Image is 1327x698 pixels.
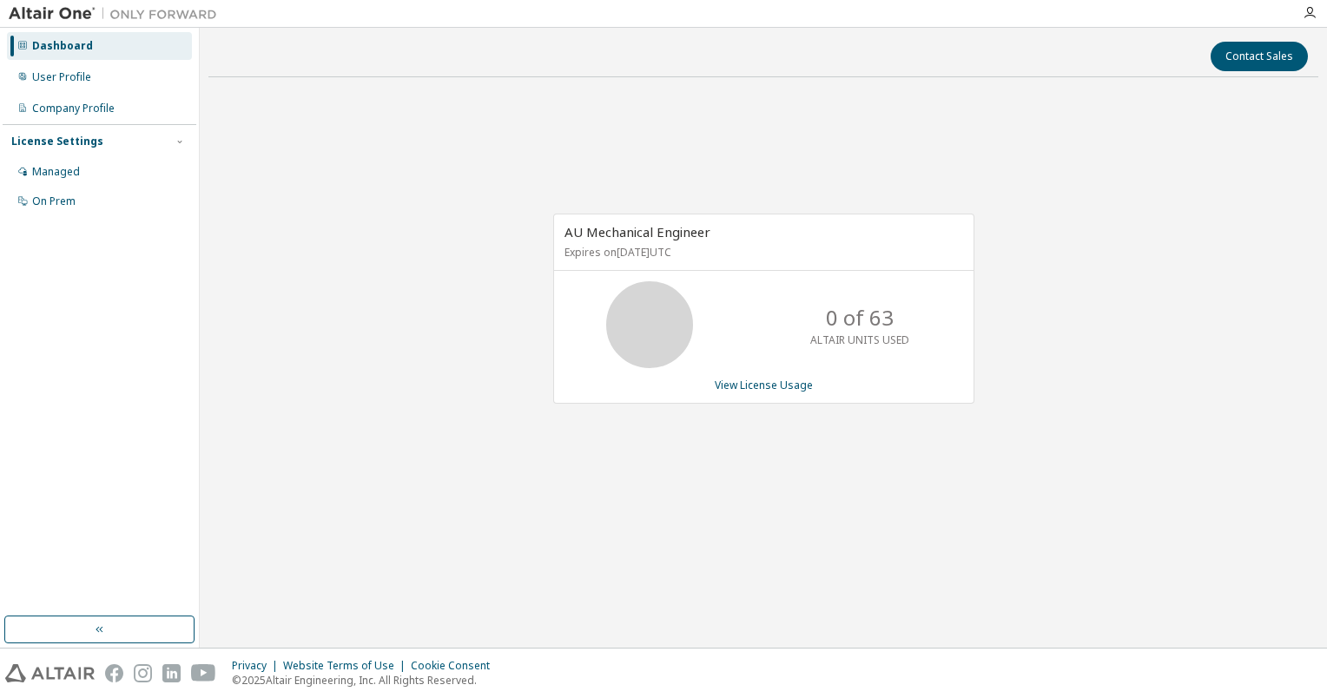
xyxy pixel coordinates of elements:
p: Expires on [DATE] UTC [564,245,959,260]
img: Altair One [9,5,226,23]
img: instagram.svg [134,664,152,682]
div: On Prem [32,194,76,208]
img: facebook.svg [105,664,123,682]
div: Website Terms of Use [283,659,411,673]
img: altair_logo.svg [5,664,95,682]
button: Contact Sales [1211,42,1308,71]
img: youtube.svg [191,664,216,682]
img: linkedin.svg [162,664,181,682]
a: View License Usage [715,378,813,392]
div: License Settings [11,135,103,148]
p: 0 of 63 [826,303,894,333]
span: AU Mechanical Engineer [564,223,710,240]
div: Company Profile [32,102,115,115]
div: Privacy [232,659,283,673]
div: User Profile [32,70,91,84]
p: © 2025 Altair Engineering, Inc. All Rights Reserved. [232,673,500,688]
div: Dashboard [32,39,93,53]
div: Managed [32,165,80,179]
p: ALTAIR UNITS USED [810,333,909,347]
div: Cookie Consent [411,659,500,673]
